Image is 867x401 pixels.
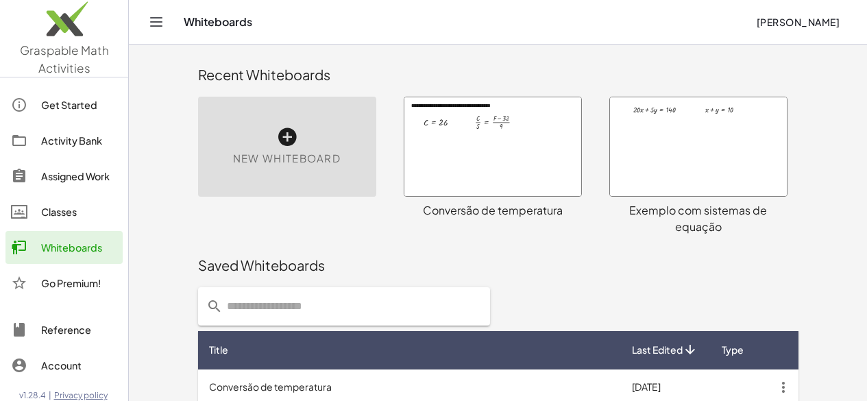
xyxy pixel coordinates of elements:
a: Activity Bank [5,124,123,157]
div: Recent Whiteboards [198,65,798,84]
span: v1.28.4 [19,390,46,401]
div: Assigned Work [41,168,117,184]
button: Toggle navigation [145,11,167,33]
div: Activity Bank [41,132,117,149]
div: Get Started [41,97,117,113]
div: Reference [41,321,117,338]
div: Saved Whiteboards [198,256,798,275]
span: | [49,390,51,401]
span: Type [722,343,744,357]
span: Last Edited [632,343,683,357]
a: Account [5,349,123,382]
span: Title [209,343,228,357]
i: prepended action [206,298,223,315]
span: [PERSON_NAME] [756,16,840,28]
div: Classes [41,204,117,220]
div: Account [41,357,117,374]
span: New Whiteboard [233,151,341,167]
span: Graspable Math Activities [20,42,109,75]
div: Whiteboards [41,239,117,256]
a: Reference [5,313,123,346]
div: Conversão de temperatura [404,202,582,219]
a: Assigned Work [5,160,123,193]
a: Privacy policy [54,390,112,401]
button: [PERSON_NAME] [745,10,851,34]
div: Go Premium! [41,275,117,291]
div: Exemplo com sistemas de equação [609,202,787,235]
a: Classes [5,195,123,228]
a: Get Started [5,88,123,121]
a: Whiteboards [5,231,123,264]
